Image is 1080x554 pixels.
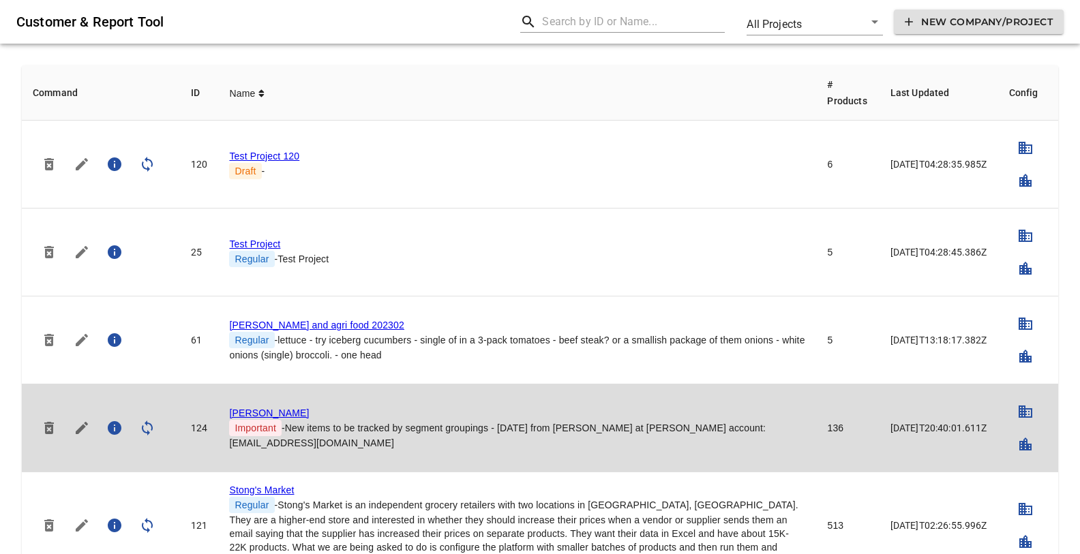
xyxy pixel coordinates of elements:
td: [DATE]T04:28:35.985Z [880,121,998,209]
td: 25 [180,209,218,296]
a: Stong's Market [229,484,294,495]
td: 120 [180,121,218,209]
button: Setup Banners [1009,307,1042,340]
a: Test Project [229,238,280,249]
span: Important [229,420,282,436]
a: Test Project 120 [229,151,299,161]
div: 513 [827,519,868,532]
h6: Customer & Report Tool [16,11,509,33]
button: Setup Cities [1009,340,1042,373]
button: Setup Cities [1009,164,1042,197]
div: 6 [827,157,868,171]
button: New Company/Project [894,10,1064,35]
input: Search by ID or Name... [542,11,725,33]
button: Project Summary [98,509,131,542]
a: [PERSON_NAME] [229,407,309,418]
a: [PERSON_NAME] and agri food 202302 [229,320,404,330]
span: Name [229,85,265,102]
div: All Projects [747,8,883,35]
th: Command [22,65,180,121]
button: Sync Project [131,412,164,444]
button: Setup Banners [1009,395,1042,428]
div: - Test Project [229,251,805,267]
span: Draft [229,163,261,179]
span: Regular [229,332,274,348]
span: Regular [229,251,274,267]
div: 5 [827,333,868,347]
span: New Company/Project [905,14,1053,31]
th: Last Updated [880,65,998,121]
div: - [229,163,805,179]
button: Project Summary [98,324,131,356]
div: 5 [827,245,868,259]
button: Setup Cities [1009,252,1042,285]
button: Setup Banners [1009,132,1042,164]
button: Project Summary [98,148,131,181]
td: 124 [180,384,218,472]
button: Project Summary [98,412,131,444]
td: [DATE]T20:40:01.611Z [880,384,998,472]
td: [DATE]T04:28:45.386Z [880,209,998,296]
button: Sync Project [131,509,164,542]
th: ID [180,65,218,121]
td: [DATE]T13:18:17.382Z [880,296,998,384]
td: 61 [180,296,218,384]
button: Setup Cities [1009,428,1042,461]
button: Sync Project [131,148,164,181]
span: Name [229,85,258,102]
span: Regular [229,497,274,513]
div: 136 [827,421,868,435]
th: # Products [816,65,879,121]
div: - lettuce - try iceberg cucumbers - single of in a 3-pack tomatoes - beef steak? or a smallish pa... [229,332,805,362]
button: Setup Banners [1009,493,1042,525]
button: Setup Banners [1009,219,1042,252]
button: Project Summary [98,236,131,268]
th: Config [998,65,1058,121]
div: - New items to be tracked by segment groupings - [DATE] from [PERSON_NAME] at [PERSON_NAME] accou... [229,420,805,450]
